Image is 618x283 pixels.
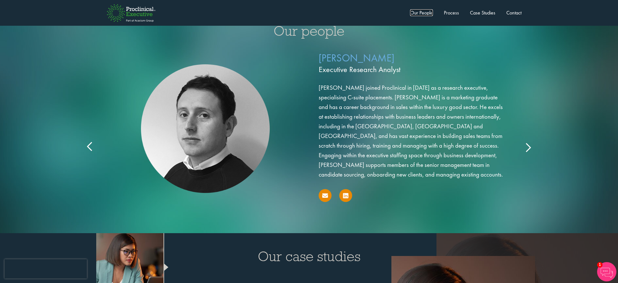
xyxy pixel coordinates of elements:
p: [PERSON_NAME] [319,51,507,77]
a: Contact [506,9,521,16]
span: Executive Research Analyst [319,64,507,75]
p: [PERSON_NAME] joined Proclinical in [DATE] as a research executive, specialising C-suite placemen... [319,83,507,179]
img: Chatbot [597,262,616,281]
a: Our People [410,9,433,16]
a: Process [444,9,459,16]
span: 1 [597,262,603,268]
img: Aubrey Gray [141,64,270,193]
iframe: reCAPTCHA [5,259,87,278]
a: Case Studies [470,9,495,16]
